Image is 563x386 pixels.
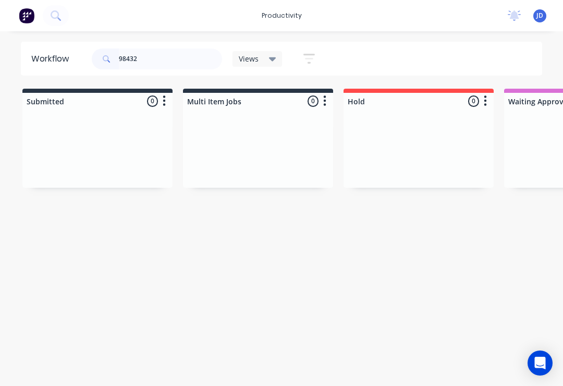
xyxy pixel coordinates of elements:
[256,8,307,23] div: productivity
[536,11,543,20] span: JD
[31,53,74,65] div: Workflow
[239,53,259,64] span: Views
[19,8,34,23] img: Factory
[528,351,553,376] div: Open Intercom Messenger
[119,49,222,69] input: Search for orders...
